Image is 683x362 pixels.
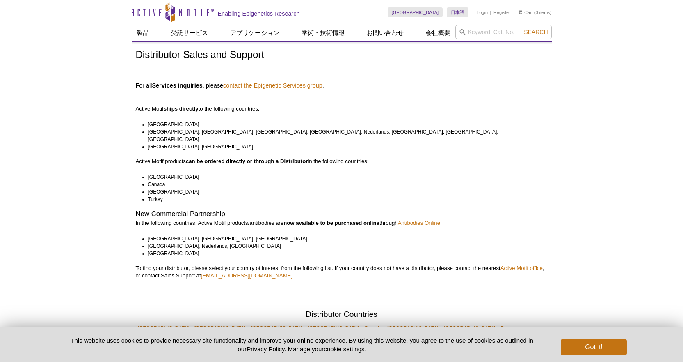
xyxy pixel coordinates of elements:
[152,82,202,89] strong: Services inquiries
[306,323,361,334] a: [GEOGRAPHIC_DATA]
[164,106,199,112] strong: ships directly
[249,323,304,334] a: [GEOGRAPHIC_DATA]
[132,25,154,41] a: 製品
[223,82,322,89] a: contact the Epigenetic Services group
[148,188,540,196] li: [GEOGRAPHIC_DATA]
[477,9,488,15] a: Login
[521,28,550,36] button: Search
[136,49,548,61] h1: Distributor Sales and Support
[136,82,548,89] h4: For all , please .
[385,323,441,334] a: [GEOGRAPHIC_DATA]
[498,323,523,334] a: Denmark
[324,346,364,353] button: cookie settings
[136,265,548,279] p: To find your distributor, please select your country of interest from the following list. If your...
[388,7,443,17] a: [GEOGRAPHIC_DATA]
[166,25,213,41] a: 受託サービス
[362,25,409,41] a: お問い合わせ
[519,9,533,15] a: Cart
[442,323,497,334] a: [GEOGRAPHIC_DATA]
[136,158,548,165] p: Active Motif products in the following countries:
[493,9,510,15] a: Register
[283,220,379,226] strong: now available to be purchased online
[225,25,284,41] a: アプリケーション
[148,250,540,257] li: [GEOGRAPHIC_DATA]
[136,210,548,218] h2: New Commercial Partnership
[148,242,540,250] li: [GEOGRAPHIC_DATA], Nederlands, [GEOGRAPHIC_DATA]
[247,346,284,353] a: Privacy Policy
[136,323,191,334] a: [GEOGRAPHIC_DATA]
[148,173,540,181] li: [GEOGRAPHIC_DATA]
[561,339,626,355] button: Got it!
[136,311,548,320] h2: Distributor Countries
[148,181,540,188] li: Canada
[447,7,468,17] a: 日本語
[297,25,349,41] a: 学術・技術情報
[57,336,548,353] p: This website uses cookies to provide necessary site functionality and improve your online experie...
[192,323,248,334] a: [GEOGRAPHIC_DATA]
[148,121,540,128] li: [GEOGRAPHIC_DATA]
[186,158,308,164] strong: can be ordered directly or through a Distributor
[363,323,384,334] a: Canada
[500,265,543,271] a: Active Motif office
[455,25,552,39] input: Keyword, Cat. No.
[148,143,540,150] li: [GEOGRAPHIC_DATA], [GEOGRAPHIC_DATA]
[136,219,548,227] p: In the following countries, Active Motif products/antibodies are through :
[398,220,440,226] a: Antibodies Online
[148,235,540,242] li: [GEOGRAPHIC_DATA], [GEOGRAPHIC_DATA], [GEOGRAPHIC_DATA]
[490,7,491,17] li: |
[136,90,548,113] p: Active Motif to the following countries:
[218,10,300,17] h2: Enabling Epigenetics Research
[524,29,548,35] span: Search
[201,272,293,279] a: [EMAIL_ADDRESS][DOMAIN_NAME]
[421,25,455,41] a: 会社概要
[519,7,552,17] li: (0 items)
[519,10,522,14] img: Your Cart
[148,196,540,203] li: Turkey
[148,128,540,143] li: [GEOGRAPHIC_DATA], [GEOGRAPHIC_DATA], [GEOGRAPHIC_DATA], [GEOGRAPHIC_DATA], Nederlands, [GEOGRAPH...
